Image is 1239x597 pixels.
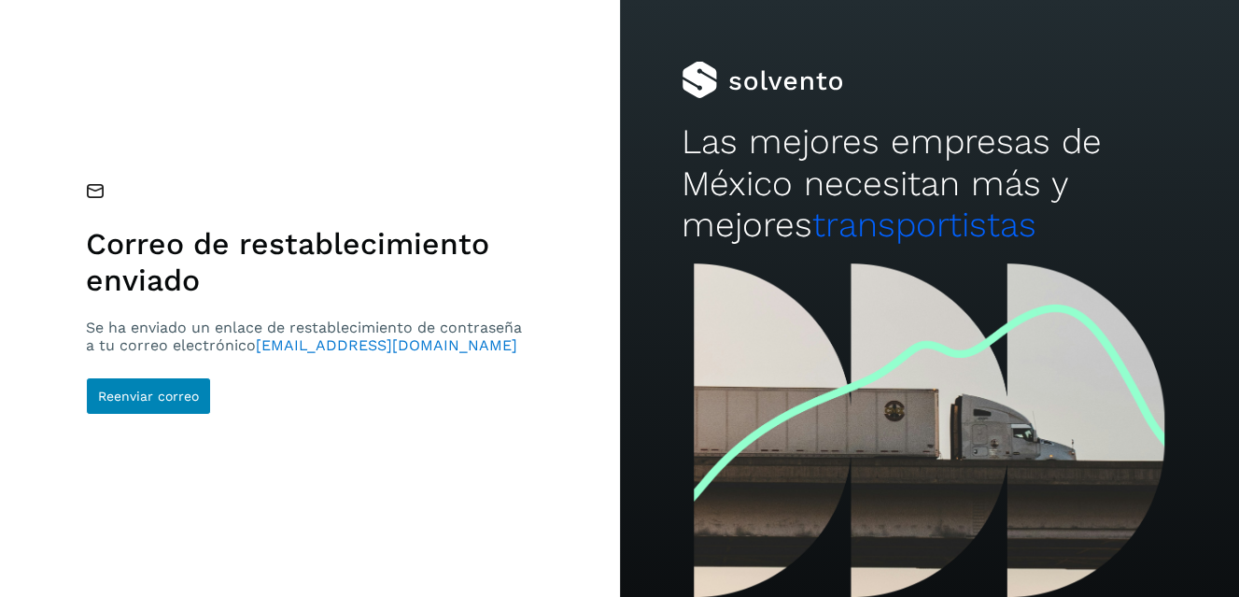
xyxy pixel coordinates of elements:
h1: Correo de restablecimiento enviado [86,226,529,298]
h2: Las mejores empresas de México necesitan más y mejores [682,121,1177,246]
p: Se ha enviado un enlace de restablecimiento de contraseña a tu correo electrónico [86,319,529,354]
button: Reenviar correo [86,377,211,415]
span: Reenviar correo [98,390,199,403]
span: transportistas [812,205,1036,245]
span: [EMAIL_ADDRESS][DOMAIN_NAME] [256,336,517,354]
